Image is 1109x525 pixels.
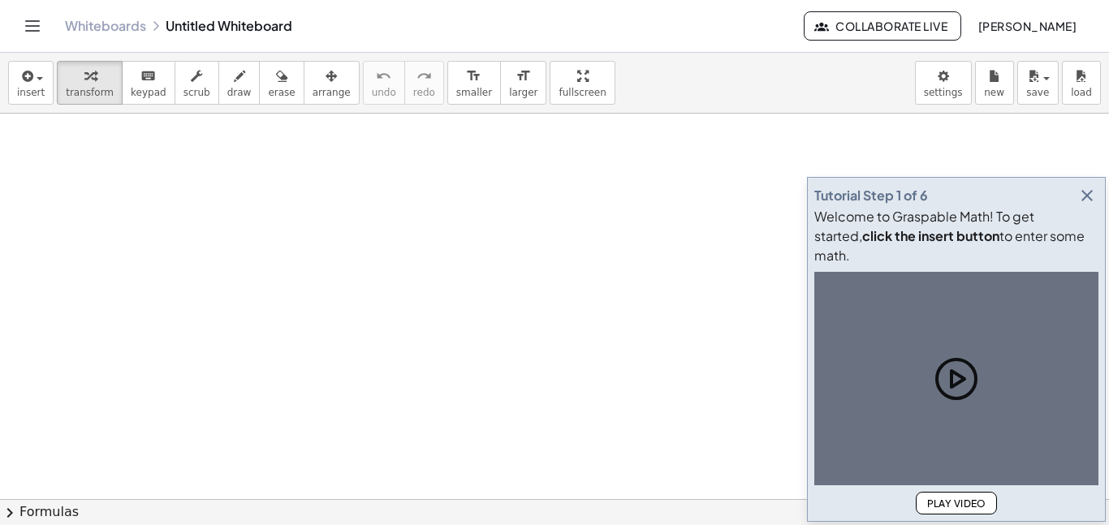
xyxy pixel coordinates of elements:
button: Play Video [916,492,997,514]
span: transform [66,87,114,98]
button: arrange [304,61,360,105]
span: Collaborate Live [818,19,947,33]
button: undoundo [363,61,405,105]
span: keypad [131,87,166,98]
button: format_sizelarger [500,61,546,105]
button: erase [259,61,304,105]
a: Whiteboards [65,18,146,34]
button: load [1062,61,1101,105]
span: redo [413,87,435,98]
span: draw [227,87,252,98]
div: Welcome to Graspable Math! To get started, to enter some math. [814,207,1098,265]
span: scrub [183,87,210,98]
span: undo [372,87,396,98]
span: smaller [456,87,492,98]
button: Toggle navigation [19,13,45,39]
button: keyboardkeypad [122,61,175,105]
button: insert [8,61,54,105]
span: Play Video [926,497,986,510]
span: fullscreen [559,87,606,98]
div: Tutorial Step 1 of 6 [814,186,928,205]
button: redoredo [404,61,444,105]
button: new [975,61,1014,105]
span: larger [509,87,537,98]
span: erase [268,87,295,98]
button: Collaborate Live [804,11,961,41]
button: settings [915,61,972,105]
button: scrub [175,61,219,105]
span: new [984,87,1004,98]
span: arrange [313,87,351,98]
i: format_size [466,67,481,86]
i: undo [376,67,391,86]
i: redo [416,67,432,86]
button: format_sizesmaller [447,61,501,105]
button: save [1017,61,1059,105]
i: keyboard [140,67,156,86]
span: insert [17,87,45,98]
button: [PERSON_NAME] [964,11,1090,41]
span: [PERSON_NAME] [977,19,1077,33]
span: load [1071,87,1092,98]
i: format_size [516,67,531,86]
button: fullscreen [550,61,615,105]
span: save [1026,87,1049,98]
span: settings [924,87,963,98]
b: click the insert button [862,227,999,244]
button: draw [218,61,261,105]
button: transform [57,61,123,105]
